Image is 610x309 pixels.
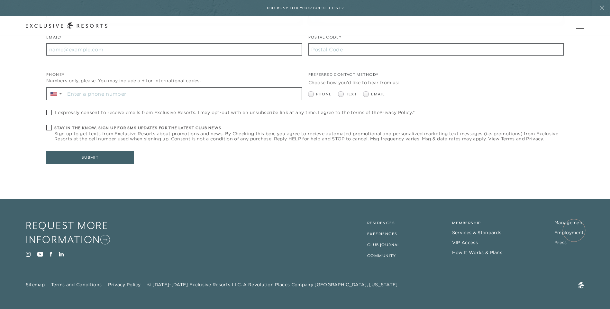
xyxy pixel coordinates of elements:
[367,253,396,258] a: Community
[367,232,397,236] a: Experiences
[308,72,378,81] legend: Preferred Contact Method*
[367,221,395,225] a: Residences
[308,34,341,44] label: Postal Code*
[26,218,136,247] a: Request More Information
[47,88,65,100] div: Country Code Selector
[55,110,415,115] span: I expressly consent to receive emails from Exclusive Resorts. I may opt-out with an unsubscribe l...
[346,91,357,97] span: Text
[308,43,564,56] input: Postal Code
[379,110,412,115] a: Privacy Policy
[54,125,564,131] h6: Stay in the know. Sign up for sms updates for the latest club news
[367,243,400,247] a: Club Journal
[554,240,567,245] a: Press
[452,240,478,245] a: VIP Access
[46,72,302,78] div: Phone*
[554,220,584,225] a: Management
[452,230,501,235] a: Services & Standards
[46,77,302,84] div: Numbers only, please. You may include a + for international codes.
[576,24,584,28] button: Open navigation
[147,281,398,288] span: © [DATE]-[DATE] Exclusive Resorts LLC. A Revolution Places Company [GEOGRAPHIC_DATA], [US_STATE]
[46,43,302,56] input: name@example.com
[554,230,584,235] a: Employment
[371,91,385,97] span: Email
[51,282,102,287] a: Terms and Conditions
[308,79,564,86] div: Choose how you'd like to hear from us:
[266,5,344,11] h6: Too busy for your bucket list?
[65,88,302,100] input: Enter a phone number
[316,91,332,97] span: Phone
[54,131,564,141] span: Sign up to get texts from Exclusive Resorts about promotions and news. By Checking this box, you ...
[452,221,481,225] a: Membership
[46,151,134,164] button: Submit
[46,34,61,44] label: Email*
[452,250,502,255] a: How It Works & Plans
[26,282,45,287] a: Sitemap
[108,282,141,287] a: Privacy Policy
[59,92,63,96] span: ▼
